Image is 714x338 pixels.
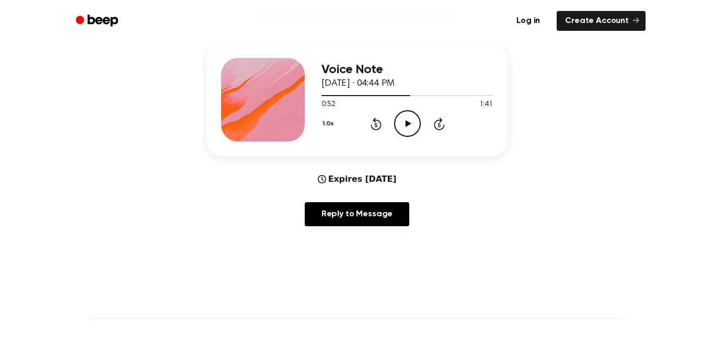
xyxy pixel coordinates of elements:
[321,99,335,110] span: 0:52
[506,9,550,33] a: Log in
[305,202,409,226] a: Reply to Message
[321,115,337,133] button: 1.0x
[479,99,493,110] span: 1:41
[557,11,646,31] a: Create Account
[68,11,128,31] a: Beep
[321,63,493,77] h3: Voice Note
[321,79,395,88] span: [DATE] · 04:44 PM
[318,173,397,185] div: Expires [DATE]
